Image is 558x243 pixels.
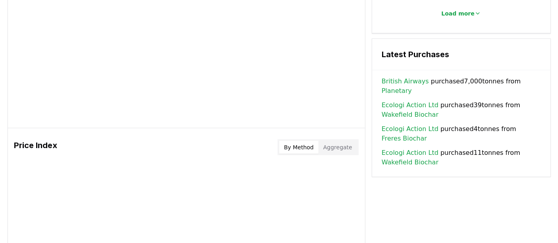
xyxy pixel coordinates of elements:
a: Ecologi Action Ltd [382,100,438,110]
a: Freres Biochar [382,134,427,143]
h3: Price Index [14,139,58,155]
span: purchased 39 tonnes from [382,100,541,120]
p: Load more [441,10,475,17]
a: British Airways [382,77,429,86]
button: Aggregate [319,141,357,154]
a: Planetary [382,86,412,96]
a: Ecologi Action Ltd [382,124,438,134]
span: purchased 4 tonnes from [382,124,541,143]
button: By Method [279,141,319,154]
h3: Latest Purchases [382,48,541,60]
a: Wakefield Biochar [382,110,438,120]
span: purchased 11 tonnes from [382,148,541,167]
a: Ecologi Action Ltd [382,148,438,158]
button: Load more [435,6,487,21]
span: purchased 7,000 tonnes from [382,77,541,96]
a: Wakefield Biochar [382,158,438,167]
